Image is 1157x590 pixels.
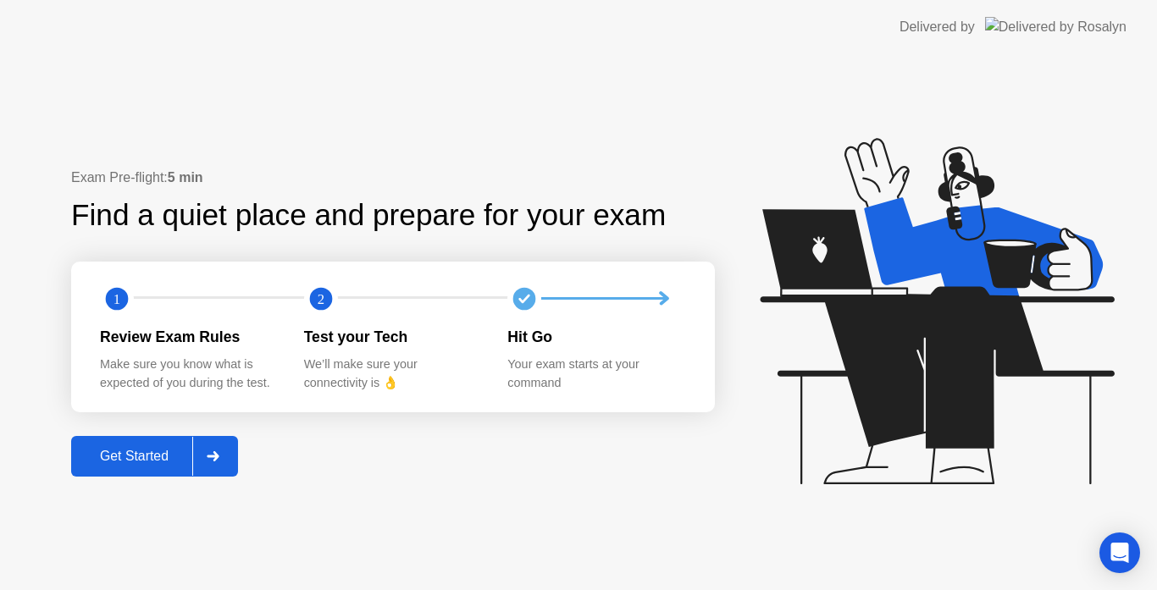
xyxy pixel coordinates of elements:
[71,436,238,477] button: Get Started
[168,170,203,185] b: 5 min
[900,17,975,37] div: Delivered by
[1099,532,1140,573] div: Open Intercom Messenger
[507,326,684,348] div: Hit Go
[71,193,668,238] div: Find a quiet place and prepare for your exam
[507,356,684,392] div: Your exam starts at your command
[318,290,324,306] text: 2
[304,356,481,392] div: We’ll make sure your connectivity is 👌
[985,17,1127,36] img: Delivered by Rosalyn
[100,356,277,392] div: Make sure you know what is expected of you during the test.
[76,449,192,464] div: Get Started
[113,290,120,306] text: 1
[304,326,481,348] div: Test your Tech
[100,326,277,348] div: Review Exam Rules
[71,168,715,188] div: Exam Pre-flight:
